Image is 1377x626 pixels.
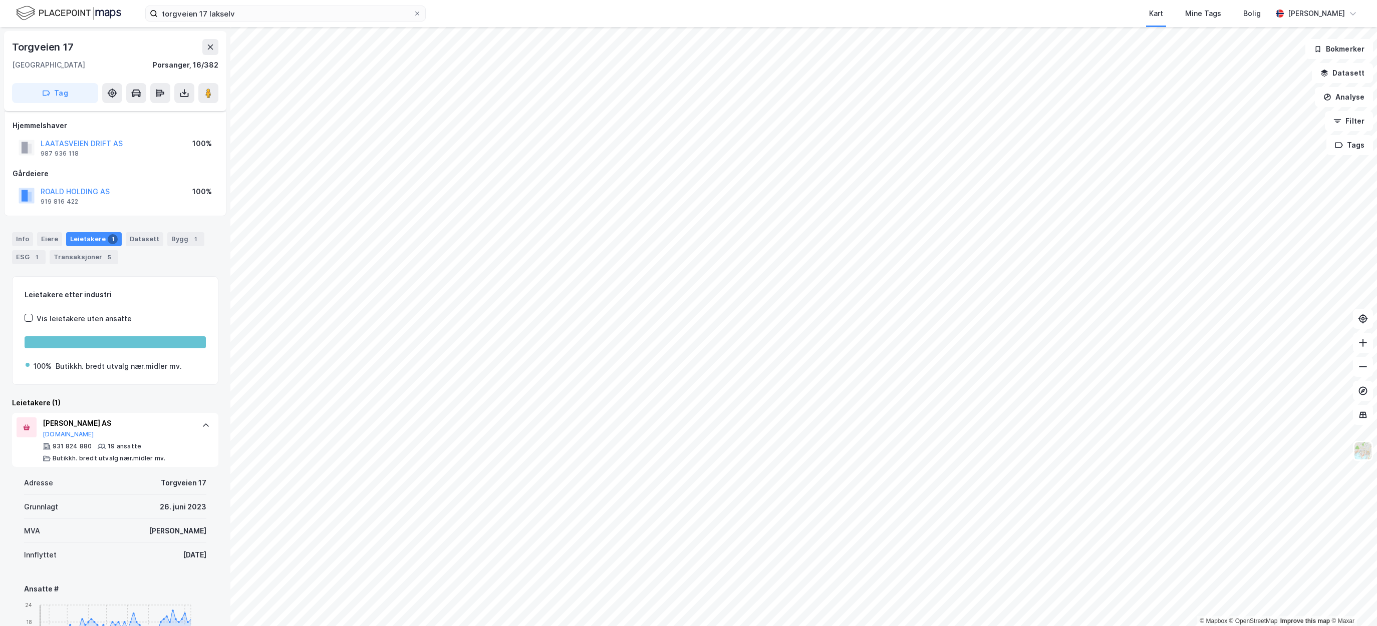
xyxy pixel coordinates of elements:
[183,549,206,561] div: [DATE]
[66,232,122,246] div: Leietakere
[167,232,204,246] div: Bygg
[34,360,52,372] div: 100%
[24,583,206,595] div: Ansatte #
[26,619,32,625] tspan: 18
[149,525,206,537] div: [PERSON_NAME]
[1243,8,1261,20] div: Bolig
[13,168,218,180] div: Gårdeiere
[16,5,121,22] img: logo.f888ab2527a4732fd821a326f86c7f29.svg
[161,477,206,489] div: Torgveien 17
[126,232,163,246] div: Datasett
[24,477,53,489] div: Adresse
[41,198,78,206] div: 919 816 422
[1200,617,1227,624] a: Mapbox
[1305,39,1373,59] button: Bokmerker
[43,417,192,429] div: [PERSON_NAME] AS
[24,501,58,513] div: Grunnlagt
[53,442,92,450] div: 931 824 880
[25,289,206,301] div: Leietakere etter industri
[12,397,218,409] div: Leietakere (1)
[25,602,32,608] tspan: 24
[1315,87,1373,107] button: Analyse
[1229,617,1278,624] a: OpenStreetMap
[41,150,79,158] div: 987 936 118
[1326,135,1373,155] button: Tags
[12,59,85,71] div: [GEOGRAPHIC_DATA]
[1280,617,1330,624] a: Improve this map
[1353,441,1372,460] img: Z
[1288,8,1345,20] div: [PERSON_NAME]
[158,6,413,21] input: Søk på adresse, matrikkel, gårdeiere, leietakere eller personer
[190,234,200,244] div: 1
[56,360,182,372] div: Butikkh. bredt utvalg nær.midler mv.
[160,501,206,513] div: 26. juni 2023
[1312,63,1373,83] button: Datasett
[12,232,33,246] div: Info
[153,59,218,71] div: Porsanger, 16/382
[1327,578,1377,626] iframe: Chat Widget
[43,430,94,438] button: [DOMAIN_NAME]
[37,232,62,246] div: Eiere
[53,454,165,462] div: Butikkh. bredt utvalg nær.midler mv.
[32,252,42,262] div: 1
[12,83,98,103] button: Tag
[13,120,218,132] div: Hjemmelshaver
[108,442,141,450] div: 19 ansatte
[24,549,57,561] div: Innflyttet
[104,252,114,262] div: 5
[1325,111,1373,131] button: Filter
[37,313,132,325] div: Vis leietakere uten ansatte
[1149,8,1163,20] div: Kart
[192,138,212,150] div: 100%
[12,39,76,55] div: Torgveien 17
[108,234,118,244] div: 1
[12,250,46,264] div: ESG
[50,250,118,264] div: Transaksjoner
[1185,8,1221,20] div: Mine Tags
[192,186,212,198] div: 100%
[24,525,40,537] div: MVA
